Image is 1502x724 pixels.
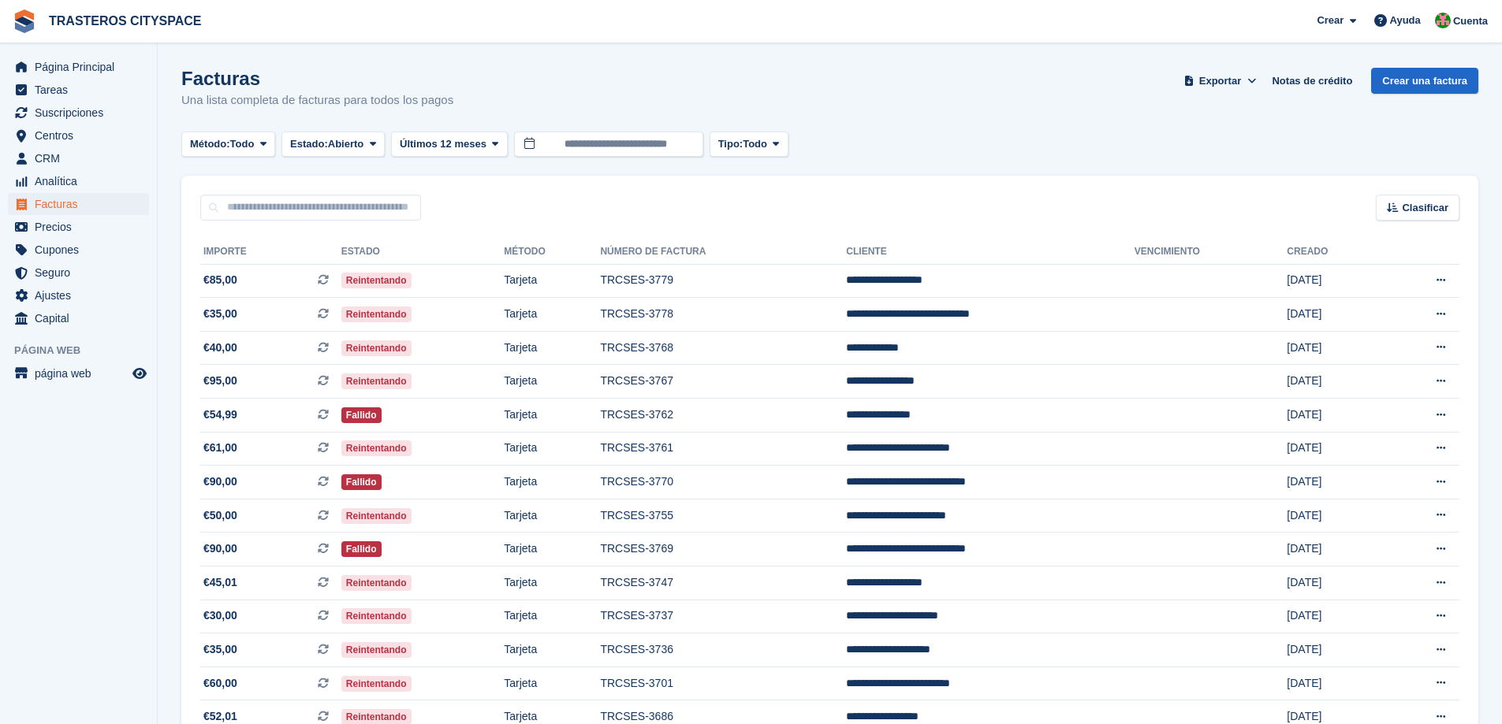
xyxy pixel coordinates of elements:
td: TRCSES-3778 [600,298,846,332]
span: Reintentando [341,340,412,356]
a: menu [8,216,149,238]
td: Tarjeta [504,399,600,433]
td: Tarjeta [504,533,600,566]
span: €30,00 [203,607,237,624]
td: [DATE] [1287,466,1382,499]
span: Fallido [341,407,382,423]
span: €54,99 [203,407,237,423]
span: Abierto [328,136,364,152]
a: menu [8,170,149,192]
td: [DATE] [1287,298,1382,332]
img: stora-icon-8386f47178a22dfd0bd8f6a31ec36ba5ce8667c1dd55bd0f319d3a0aa187defe.svg [13,9,36,33]
a: menu [8,56,149,78]
td: TRCSES-3737 [600,600,846,633]
td: Tarjeta [504,466,600,499]
button: Método: Todo [181,132,275,158]
td: Tarjeta [504,264,600,298]
span: Todo [230,136,255,152]
span: €90,00 [203,473,237,490]
td: [DATE] [1287,533,1382,566]
span: €90,00 [203,540,237,557]
td: TRCSES-3769 [600,533,846,566]
span: Reintentando [341,575,412,591]
td: [DATE] [1287,331,1382,365]
td: Tarjeta [504,566,600,600]
span: Página Principal [35,56,129,78]
th: Estado [341,239,504,265]
span: €85,00 [203,272,237,288]
a: menu [8,284,149,306]
span: CRM [35,147,129,169]
img: CitySpace [1435,13,1451,28]
td: TRCSES-3747 [600,566,846,600]
span: Cuenta [1453,13,1488,29]
td: TRCSES-3779 [600,264,846,298]
span: Centros [35,124,129,147]
td: TRCSES-3770 [600,466,846,499]
span: Reintentando [341,440,412,456]
span: €35,00 [203,641,237,658]
th: Número de factura [600,239,846,265]
td: TRCSES-3755 [600,499,846,533]
span: Facturas [35,193,129,215]
span: Reintentando [341,306,412,322]
span: Todo [743,136,767,152]
span: €35,00 [203,306,237,322]
td: Tarjeta [504,499,600,533]
span: Clasificar [1402,200,1448,216]
span: Tareas [35,79,129,101]
a: Crear una factura [1371,68,1478,94]
span: €60,00 [203,675,237,692]
span: página web [35,362,129,384]
span: Crear [1317,13,1344,28]
td: Tarjeta [504,365,600,399]
span: Analítica [35,170,129,192]
h1: Facturas [181,68,453,89]
span: Estado: [290,136,328,152]
a: Notas de crédito [1265,68,1359,94]
th: Creado [1287,239,1382,265]
span: Últimos 12 meses [400,136,486,152]
span: €95,00 [203,373,237,389]
span: Ajustes [35,284,129,306]
td: TRCSES-3767 [600,365,846,399]
td: [DATE] [1287,633,1382,667]
th: Importe [200,239,341,265]
span: €61,00 [203,440,237,456]
td: TRCSES-3761 [600,432,846,466]
span: Reintentando [341,642,412,658]
p: Una lista completa de facturas para todos los pagos [181,91,453,110]
th: Vencimiento [1135,239,1288,265]
button: Últimos 12 meses [391,132,508,158]
th: Método [504,239,600,265]
td: Tarjeta [504,633,600,667]
span: Exportar [1199,73,1241,89]
a: menu [8,262,149,284]
span: Capital [35,307,129,329]
a: menu [8,239,149,261]
button: Estado: Abierto [281,132,385,158]
button: Exportar [1181,68,1260,94]
span: €45,01 [203,574,237,591]
td: [DATE] [1287,666,1382,700]
span: Reintentando [341,676,412,692]
td: TRCSES-3736 [600,633,846,667]
span: Reintentando [341,273,412,288]
span: Método: [190,136,230,152]
td: [DATE] [1287,499,1382,533]
td: [DATE] [1287,365,1382,399]
td: Tarjeta [504,666,600,700]
span: Fallido [341,541,382,557]
a: menú [8,362,149,384]
span: Precios [35,216,129,238]
td: TRCSES-3762 [600,399,846,433]
span: Reintentando [341,608,412,624]
td: [DATE] [1287,264,1382,298]
span: €50,00 [203,507,237,524]
a: menu [8,102,149,124]
a: menu [8,307,149,329]
td: [DATE] [1287,432,1382,466]
span: Cupones [35,239,129,261]
span: Seguro [35,262,129,284]
a: menu [8,193,149,215]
